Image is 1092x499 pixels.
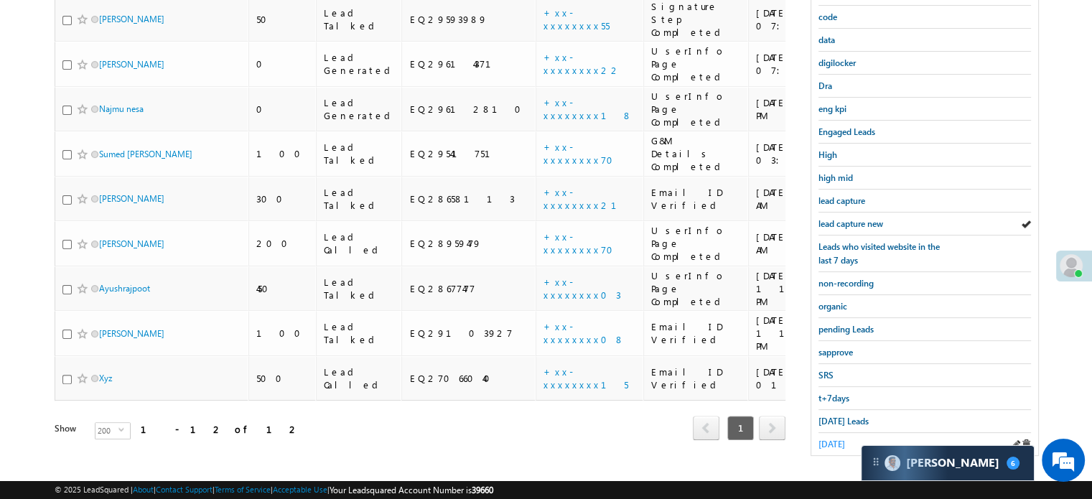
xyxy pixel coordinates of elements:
[409,147,529,160] div: EQ29541751
[543,276,621,301] a: +xx-xxxxxxxx03
[210,391,261,410] em: Submit
[99,103,144,114] a: Najmu nesa
[651,320,742,346] div: Email ID Verified
[861,445,1035,481] div: carter-dragCarter[PERSON_NAME]6
[99,238,164,249] a: [PERSON_NAME]
[55,483,493,497] span: © 2025 LeadSquared | | | | |
[118,426,130,433] span: select
[543,51,621,76] a: +xx-xxxxxxxx22
[756,186,860,212] div: [DATE] 08:25 AM
[818,195,865,206] span: lead capture
[818,11,837,22] span: code
[756,96,860,122] div: [DATE] 06:30 PM
[55,422,83,435] div: Show
[409,372,529,385] div: EQ27066040
[818,218,883,229] span: lead capture new
[409,237,529,250] div: EQ28959479
[273,485,327,494] a: Acceptable Use
[870,456,882,467] img: carter-drag
[543,230,622,256] a: +xx-xxxxxxxx70
[256,103,309,116] div: 0
[256,192,309,205] div: 300
[330,485,493,495] span: Your Leadsquared Account Number is
[543,320,625,345] a: +xx-xxxxxxxx08
[756,51,860,77] div: [DATE] 07:05 PM
[818,103,846,114] span: eng kpi
[543,365,628,391] a: +xx-xxxxxxxx15
[727,416,754,440] span: 1
[133,485,154,494] a: About
[651,224,742,263] div: UserInfo Page Completed
[256,237,309,250] div: 200
[818,324,874,335] span: pending Leads
[99,14,164,24] a: [PERSON_NAME]
[324,230,396,256] div: Lead Called
[409,192,529,205] div: EQ28658113
[409,57,529,70] div: EQ29614371
[95,423,118,439] span: 200
[99,373,112,383] a: Xyz
[818,393,849,404] span: t+7days
[472,485,493,495] span: 39660
[256,147,309,160] div: 100
[324,6,396,32] div: Lead Talked
[818,439,845,449] span: [DATE]
[818,347,853,358] span: sapprove
[324,186,396,212] div: Lead Talked
[215,485,271,494] a: Terms of Service
[818,126,875,137] span: Engaged Leads
[818,57,856,68] span: digilocker
[756,230,860,256] div: [DATE] 07:55 AM
[99,328,164,339] a: [PERSON_NAME]
[99,193,164,204] a: [PERSON_NAME]
[651,186,742,212] div: Email ID Verified
[651,134,742,173] div: G&M Details Completed
[324,365,396,391] div: Lead Called
[818,241,940,266] span: Leads who visited website in the last 7 days
[756,269,860,308] div: [DATE] 11:18 PM
[651,90,742,129] div: UserInfo Page Completed
[651,365,742,391] div: Email ID Verified
[543,6,610,32] a: +xx-xxxxxxxx55
[256,327,309,340] div: 100
[759,417,785,440] a: next
[324,51,396,77] div: Lead Generated
[99,283,150,294] a: Ayushrajpoot
[156,485,213,494] a: Contact Support
[756,141,860,167] div: [DATE] 03:00 PM
[818,301,847,312] span: organic
[409,13,529,26] div: EQ29593989
[759,416,785,440] span: next
[75,75,241,94] div: Leave a message
[756,6,860,32] div: [DATE] 07:30 PM
[324,96,396,122] div: Lead Generated
[324,276,396,302] div: Lead Talked
[256,282,309,295] div: 450
[818,416,869,426] span: [DATE] Leads
[818,80,832,91] span: Dra
[543,141,622,166] a: +xx-xxxxxxxx70
[693,417,719,440] a: prev
[409,282,529,295] div: EQ28677477
[409,103,529,116] div: EQ29612810
[818,172,853,183] span: high mid
[1007,457,1019,470] span: 6
[256,13,309,26] div: 50
[818,34,835,45] span: data
[256,57,309,70] div: 0
[324,141,396,167] div: Lead Talked
[651,269,742,308] div: UserInfo Page Completed
[409,327,529,340] div: EQ29103927
[818,149,837,160] span: High
[99,149,192,159] a: Sumed [PERSON_NAME]
[543,186,634,211] a: +xx-xxxxxxxx21
[324,320,396,346] div: Lead Talked
[651,45,742,83] div: UserInfo Page Completed
[99,59,164,70] a: [PERSON_NAME]
[756,314,860,353] div: [DATE] 11:11 PM
[693,416,719,440] span: prev
[141,421,299,437] div: 1 - 12 of 12
[19,133,262,378] textarea: Type your message and click 'Submit'
[235,7,270,42] div: Minimize live chat window
[756,365,860,391] div: [DATE] 01:36 PM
